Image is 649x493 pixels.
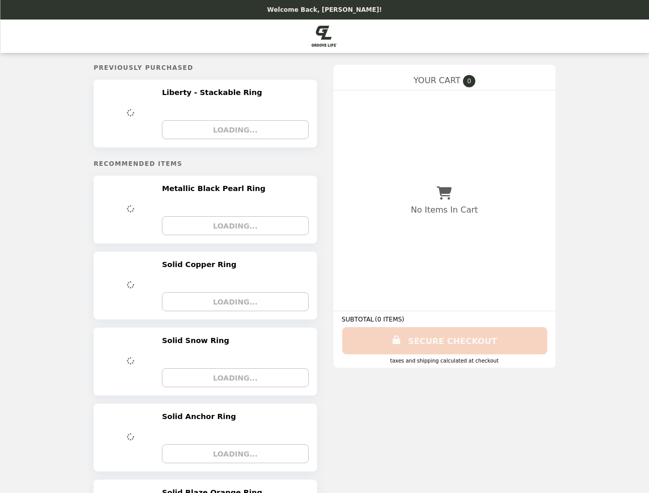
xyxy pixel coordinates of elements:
h5: Previously Purchased [94,64,317,71]
span: ( 0 ITEMS ) [375,316,404,323]
p: No Items In Cart [411,205,478,215]
span: SUBTOTAL [342,316,375,323]
h2: Solid Snow Ring [162,336,233,345]
div: Taxes and Shipping calculated at checkout [342,358,547,364]
h2: Solid Anchor Ring [162,412,240,421]
h2: Liberty - Stackable Ring [162,88,266,97]
h2: Metallic Black Pearl Ring [162,184,269,193]
span: 0 [463,75,475,87]
h5: Recommended Items [94,160,317,167]
p: Welcome Back, [PERSON_NAME]! [267,6,382,13]
h2: Solid Copper Ring [162,260,240,269]
span: YOUR CART [414,75,460,85]
img: Brand Logo [312,26,337,47]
